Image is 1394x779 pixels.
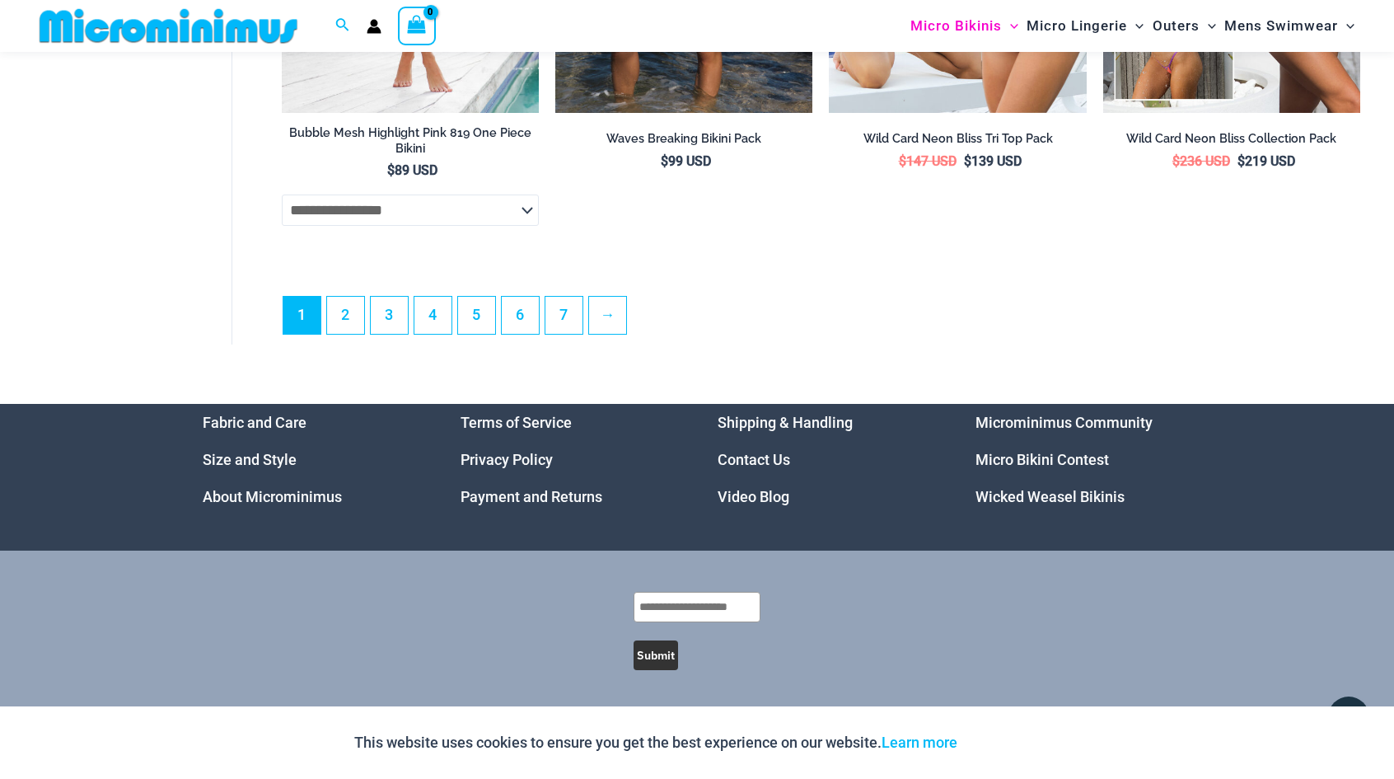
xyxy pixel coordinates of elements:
p: This website uses cookies to ensure you get the best experience on our website. [354,730,957,755]
a: Waves Breaking Bikini Pack [555,131,812,153]
a: Mens SwimwearMenu ToggleMenu Toggle [1220,5,1359,47]
aside: Footer Widget 1 [203,404,419,515]
span: Page 1 [283,297,320,334]
span: $ [387,162,395,178]
bdi: 99 USD [661,153,711,169]
bdi: 147 USD [899,153,957,169]
nav: Product Pagination [282,296,1360,344]
span: $ [1237,153,1245,169]
a: About Microminimus [203,488,342,505]
a: Bubble Mesh Highlight Pink 819 One Piece Bikini [282,125,539,162]
a: Shipping & Handling [718,414,853,431]
bdi: 89 USD [387,162,437,178]
span: Outers [1153,5,1200,47]
a: Video Blog [718,488,789,505]
h2: Bubble Mesh Highlight Pink 819 One Piece Bikini [282,125,539,156]
a: Page 7 [545,297,582,334]
nav: Site Navigation [904,2,1361,49]
a: Size and Style [203,451,297,468]
a: Privacy Policy [461,451,553,468]
a: OutersMenu ToggleMenu Toggle [1148,5,1220,47]
a: Wicked Weasel Bikinis [975,488,1125,505]
button: Submit [634,641,678,670]
a: View Shopping Cart, empty [398,7,436,45]
bdi: 139 USD [964,153,1022,169]
span: Mens Swimwear [1224,5,1338,47]
bdi: 219 USD [1237,153,1295,169]
span: $ [899,153,906,169]
a: Contact Us [718,451,790,468]
a: Wild Card Neon Bliss Tri Top Pack [829,131,1086,153]
nav: Menu [203,404,419,515]
span: Menu Toggle [1200,5,1216,47]
nav: Menu [718,404,934,515]
span: Micro Bikinis [910,5,1002,47]
nav: Menu [461,404,677,515]
span: Menu Toggle [1002,5,1018,47]
a: Fabric and Care [203,414,306,431]
span: Menu Toggle [1127,5,1144,47]
nav: Menu [975,404,1192,515]
a: Wild Card Neon Bliss Collection Pack [1103,131,1360,153]
a: Search icon link [335,16,350,36]
a: Page 4 [414,297,451,334]
span: $ [964,153,971,169]
a: Micro LingerieMenu ToggleMenu Toggle [1022,5,1148,47]
a: Page 2 [327,297,364,334]
a: Micro Bikini Contest [975,451,1109,468]
a: Page 6 [502,297,539,334]
aside: Footer Widget 3 [718,404,934,515]
bdi: 236 USD [1172,153,1230,169]
span: Menu Toggle [1338,5,1354,47]
a: Terms of Service [461,414,572,431]
span: $ [661,153,668,169]
a: Account icon link [367,19,381,34]
a: Microminimus Community [975,414,1153,431]
aside: Footer Widget 4 [975,404,1192,515]
aside: Footer Widget 2 [461,404,677,515]
span: Micro Lingerie [1027,5,1127,47]
button: Accept [970,723,1040,763]
img: MM SHOP LOGO FLAT [33,7,304,45]
h2: Wild Card Neon Bliss Collection Pack [1103,131,1360,147]
a: → [589,297,626,334]
a: Page 3 [371,297,408,334]
h2: Waves Breaking Bikini Pack [555,131,812,147]
a: Payment and Returns [461,488,602,505]
h2: Wild Card Neon Bliss Tri Top Pack [829,131,1086,147]
span: $ [1172,153,1180,169]
a: Learn more [882,734,957,751]
a: Micro BikinisMenu ToggleMenu Toggle [906,5,1022,47]
a: Page 5 [458,297,495,334]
